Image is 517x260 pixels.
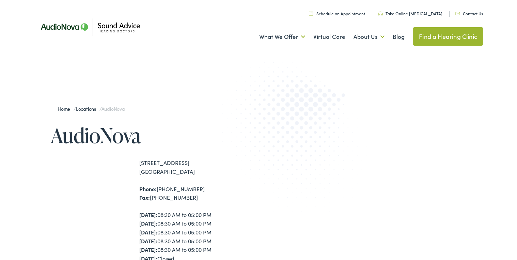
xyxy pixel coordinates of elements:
a: About Us [354,24,385,49]
a: What We Offer [259,24,305,49]
div: [PHONE_NUMBER] [PHONE_NUMBER] [139,185,258,202]
a: Contact Us [455,11,483,16]
strong: [DATE]: [139,211,157,218]
span: / / [58,105,125,112]
img: Calendar icon in a unique green color, symbolizing scheduling or date-related features. [309,11,313,16]
a: Find a Hearing Clinic [413,27,483,46]
a: Take Online [MEDICAL_DATA] [378,11,442,16]
h1: AudioNova [51,124,258,147]
strong: [DATE]: [139,237,157,245]
strong: [DATE]: [139,246,157,253]
a: Blog [393,24,405,49]
img: Icon representing mail communication in a unique green color, indicative of contact or communicat... [455,12,460,15]
a: Home [58,105,74,112]
strong: [DATE]: [139,219,157,227]
a: Virtual Care [313,24,345,49]
strong: Phone: [139,185,157,193]
span: AudioNova [101,105,125,112]
strong: Fax: [139,194,150,201]
img: Headphone icon in a unique green color, suggesting audio-related services or features. [378,12,383,16]
div: [STREET_ADDRESS] [GEOGRAPHIC_DATA] [139,158,258,176]
a: Schedule an Appointment [309,11,365,16]
strong: [DATE]: [139,228,157,236]
a: Locations [76,105,99,112]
